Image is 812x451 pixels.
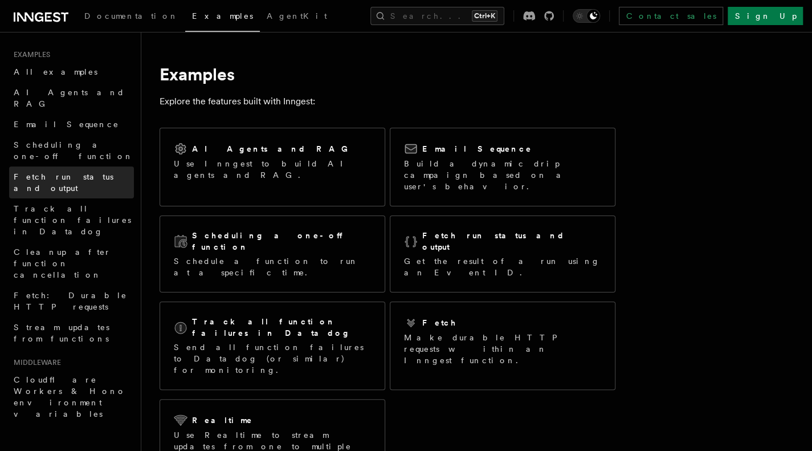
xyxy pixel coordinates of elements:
[185,3,260,32] a: Examples
[404,255,601,278] p: Get the result of a run using an Event ID.
[390,128,615,206] a: Email SequenceBuild a dynamic drip campaign based on a user's behavior.
[14,204,131,236] span: Track all function failures in Datadog
[192,316,371,339] h2: Track all function failures in Datadog
[14,247,111,279] span: Cleanup after function cancellation
[77,3,185,31] a: Documentation
[9,242,134,285] a: Cleanup after function cancellation
[267,11,327,21] span: AgentKit
[260,3,334,31] a: AgentKit
[422,143,532,155] h2: Email Sequence
[14,172,113,193] span: Fetch run status and output
[14,120,119,129] span: Email Sequence
[9,135,134,166] a: Scheduling a one-off function
[84,11,178,21] span: Documentation
[472,10,497,22] kbd: Ctrl+K
[9,166,134,198] a: Fetch run status and output
[9,198,134,242] a: Track all function failures in Datadog
[619,7,723,25] a: Contact sales
[14,291,127,311] span: Fetch: Durable HTTP requests
[14,375,126,419] span: Cloudflare Workers & Hono environment variables
[174,255,371,278] p: Schedule a function to run at a specific time.
[14,67,97,76] span: All examples
[160,128,385,206] a: AI Agents and RAGUse Inngest to build AI agents and RAG.
[192,230,371,253] h2: Scheduling a one-off function
[14,88,125,108] span: AI Agents and RAG
[9,317,134,349] a: Stream updates from functions
[9,285,134,317] a: Fetch: Durable HTTP requests
[404,158,601,192] p: Build a dynamic drip campaign based on a user's behavior.
[9,358,61,367] span: Middleware
[192,11,253,21] span: Examples
[9,369,134,424] a: Cloudflare Workers & Hono environment variables
[422,317,457,328] h2: Fetch
[390,216,615,292] a: Fetch run status and outputGet the result of a run using an Event ID.
[9,82,134,114] a: AI Agents and RAG
[192,143,354,155] h2: AI Agents and RAG
[14,140,133,161] span: Scheduling a one-off function
[160,94,615,109] p: Explore the features built with Inngest:
[160,302,385,390] a: Track all function failures in DatadogSend all function failures to Datadog (or similar) for moni...
[573,9,600,23] button: Toggle dark mode
[9,114,134,135] a: Email Sequence
[192,415,253,426] h2: Realtime
[174,342,371,376] p: Send all function failures to Datadog (or similar) for monitoring.
[370,7,504,25] button: Search...Ctrl+K
[160,216,385,292] a: Scheduling a one-off functionSchedule a function to run at a specific time.
[160,64,615,84] h1: Examples
[9,62,134,82] a: All examples
[14,323,109,343] span: Stream updates from functions
[390,302,615,390] a: FetchMake durable HTTP requests within an Inngest function.
[728,7,803,25] a: Sign Up
[404,332,601,366] p: Make durable HTTP requests within an Inngest function.
[9,50,50,59] span: Examples
[174,158,371,181] p: Use Inngest to build AI agents and RAG.
[422,230,601,253] h2: Fetch run status and output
